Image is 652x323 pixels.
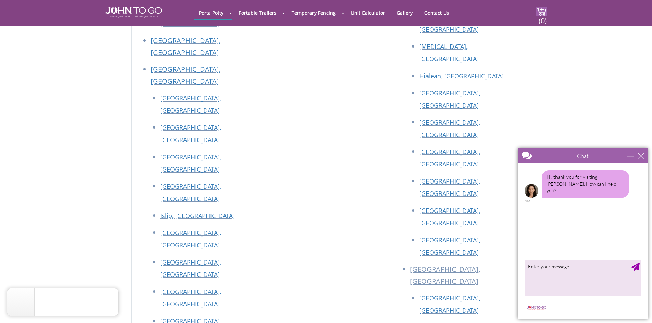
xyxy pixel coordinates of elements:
a: [GEOGRAPHIC_DATA], [GEOGRAPHIC_DATA] [160,258,221,279]
a: [GEOGRAPHIC_DATA], [GEOGRAPHIC_DATA] [160,94,221,115]
li: [GEOGRAPHIC_DATA], [GEOGRAPHIC_DATA] [410,263,514,292]
a: [GEOGRAPHIC_DATA], [GEOGRAPHIC_DATA] [151,65,221,86]
a: Temporary Fencing [286,6,341,19]
a: Hialeah, [GEOGRAPHIC_DATA] [419,72,504,80]
a: Contact Us [419,6,454,19]
iframe: Live Chat Box [514,144,652,323]
a: [GEOGRAPHIC_DATA], [GEOGRAPHIC_DATA] [160,229,221,249]
span: (0) [538,11,547,25]
img: cart a [536,7,547,16]
a: Portable Trailers [233,6,282,19]
a: [GEOGRAPHIC_DATA], [GEOGRAPHIC_DATA] [160,182,221,203]
a: [GEOGRAPHIC_DATA], [GEOGRAPHIC_DATA] [151,36,221,57]
a: [MEDICAL_DATA], [GEOGRAPHIC_DATA] [419,42,479,63]
a: [GEOGRAPHIC_DATA], [GEOGRAPHIC_DATA] [419,294,480,314]
a: [GEOGRAPHIC_DATA], [GEOGRAPHIC_DATA] [419,148,480,168]
img: JOHN to go [105,7,162,18]
a: Unit Calculator [346,6,390,19]
a: [GEOGRAPHIC_DATA], [GEOGRAPHIC_DATA] [419,177,480,198]
a: [GEOGRAPHIC_DATA], [GEOGRAPHIC_DATA] [160,123,221,144]
a: Porta Potty [194,6,229,19]
a: [GEOGRAPHIC_DATA], [GEOGRAPHIC_DATA] [160,153,221,173]
a: Gallery [392,6,418,19]
a: [GEOGRAPHIC_DATA], [GEOGRAPHIC_DATA] [419,236,480,256]
a: [GEOGRAPHIC_DATA], [GEOGRAPHIC_DATA] [419,118,480,139]
a: Islip, [GEOGRAPHIC_DATA] [160,212,235,220]
a: [GEOGRAPHIC_DATA], [GEOGRAPHIC_DATA] [160,287,221,308]
a: [GEOGRAPHIC_DATA], [GEOGRAPHIC_DATA] [419,89,480,109]
a: [GEOGRAPHIC_DATA], [GEOGRAPHIC_DATA] [419,206,480,227]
